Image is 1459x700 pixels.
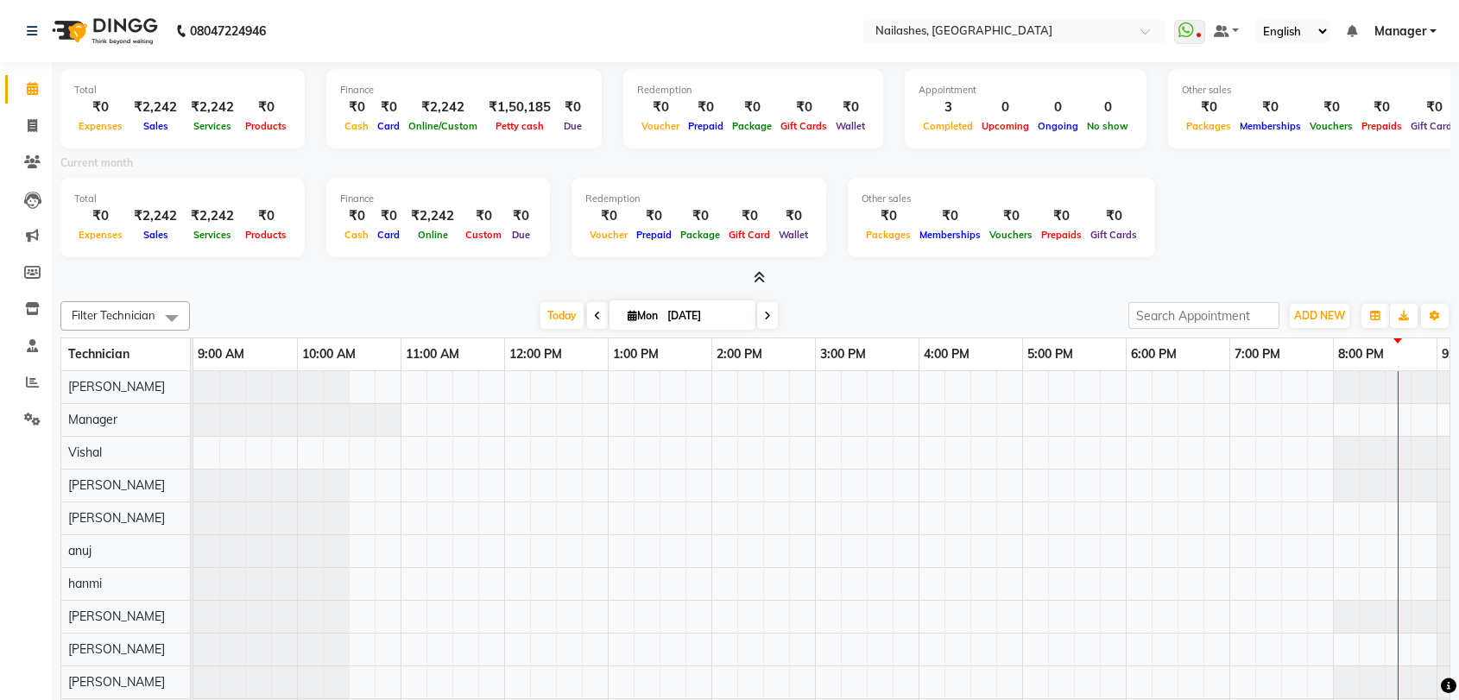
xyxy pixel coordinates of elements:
div: Other sales [862,192,1141,206]
div: ₹0 [1235,98,1305,117]
div: ₹2,242 [127,98,184,117]
div: ₹0 [724,206,774,226]
span: [PERSON_NAME] [68,609,165,624]
span: Products [241,229,291,241]
span: Ongoing [1033,120,1083,132]
span: Expenses [74,120,127,132]
a: 7:00 PM [1230,342,1285,367]
div: ₹2,242 [184,98,241,117]
div: ₹0 [241,98,291,117]
span: Card [373,229,404,241]
span: ADD NEW [1294,309,1345,322]
div: 3 [919,98,977,117]
div: Finance [340,192,536,206]
button: ADD NEW [1290,304,1349,328]
div: 0 [977,98,1033,117]
span: Manager [68,412,117,427]
span: Sales [139,229,173,241]
input: 2025-09-01 [662,303,748,329]
div: ₹0 [373,206,404,226]
span: Memberships [915,229,985,241]
span: [PERSON_NAME] [68,477,165,493]
span: Prepaid [632,229,676,241]
div: ₹0 [776,98,831,117]
div: ₹2,242 [127,206,184,226]
span: Services [189,120,236,132]
a: 1:00 PM [609,342,663,367]
label: Current month [60,155,133,171]
span: Products [241,120,291,132]
a: 5:00 PM [1023,342,1077,367]
div: ₹0 [461,206,506,226]
div: ₹0 [1357,98,1406,117]
span: [PERSON_NAME] [68,510,165,526]
span: Upcoming [977,120,1033,132]
a: 4:00 PM [919,342,974,367]
span: [PERSON_NAME] [68,641,165,657]
div: ₹0 [1182,98,1235,117]
div: Appointment [919,83,1133,98]
span: No show [1083,120,1133,132]
span: hanmi [68,576,102,591]
div: ₹0 [862,206,915,226]
span: Gift Cards [1086,229,1141,241]
span: Cash [340,120,373,132]
span: Due [559,120,586,132]
div: ₹0 [558,98,588,117]
div: ₹0 [1086,206,1141,226]
div: ₹1,50,185 [482,98,558,117]
div: Finance [340,83,588,98]
span: Custom [461,229,506,241]
div: ₹2,242 [404,206,461,226]
div: 0 [1033,98,1083,117]
div: ₹0 [1037,206,1086,226]
span: Wallet [831,120,869,132]
div: Redemption [585,192,812,206]
a: 9:00 AM [193,342,249,367]
div: ₹0 [585,206,632,226]
span: Today [540,302,584,329]
span: Card [373,120,404,132]
div: ₹0 [340,98,373,117]
span: Packages [862,229,915,241]
div: ₹0 [831,98,869,117]
div: ₹2,242 [404,98,482,117]
span: Prepaid [684,120,728,132]
div: ₹0 [632,206,676,226]
b: 08047224946 [190,7,266,55]
a: 12:00 PM [505,342,566,367]
div: Total [74,192,291,206]
span: Filter Technician [72,308,155,322]
div: Total [74,83,291,98]
div: ₹0 [985,206,1037,226]
span: Manager [1374,22,1426,41]
div: ₹0 [728,98,776,117]
span: Completed [919,120,977,132]
span: Packages [1182,120,1235,132]
span: [PERSON_NAME] [68,674,165,690]
a: 6:00 PM [1127,342,1181,367]
span: Online/Custom [404,120,482,132]
span: Prepaids [1037,229,1086,241]
span: Memberships [1235,120,1305,132]
span: Vouchers [1305,120,1357,132]
span: [PERSON_NAME] [68,379,165,394]
div: ₹0 [684,98,728,117]
span: Cash [340,229,373,241]
div: 0 [1083,98,1133,117]
span: Mon [623,309,662,322]
span: Voucher [637,120,684,132]
div: ₹0 [506,206,536,226]
img: logo [44,7,162,55]
span: Due [508,229,534,241]
input: Search Appointment [1128,302,1279,329]
span: Package [728,120,776,132]
div: ₹0 [373,98,404,117]
span: Gift Card [724,229,774,241]
span: Petty cash [491,120,548,132]
div: ₹0 [774,206,812,226]
span: Online [414,229,452,241]
div: ₹0 [340,206,373,226]
span: anuj [68,543,92,558]
a: 2:00 PM [712,342,767,367]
